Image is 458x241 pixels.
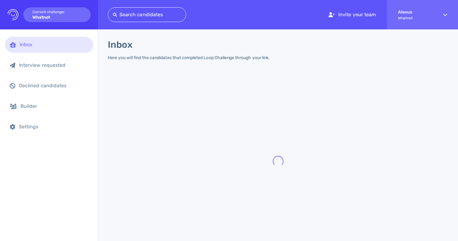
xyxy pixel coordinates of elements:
[19,83,88,88] div: Declined candidates
[21,103,88,109] div: Builder
[108,55,270,60] div: Here you will find the candidates that completed Loop Challenge through your link.
[19,124,88,130] div: Settings
[108,39,133,50] h1: Inbox
[398,9,432,15] strong: Alexus
[20,42,88,47] div: Inbox
[19,62,88,68] div: Interview requested
[398,16,432,20] span: Whatnot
